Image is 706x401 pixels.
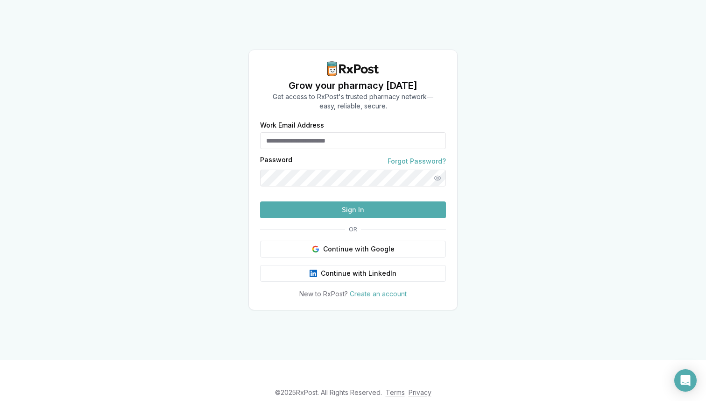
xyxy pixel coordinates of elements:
h1: Grow your pharmacy [DATE] [273,79,433,92]
button: Sign In [260,201,446,218]
img: LinkedIn [310,270,317,277]
a: Forgot Password? [388,157,446,166]
a: Create an account [350,290,407,298]
label: Password [260,157,292,166]
span: New to RxPost? [299,290,348,298]
label: Work Email Address [260,122,446,129]
img: RxPost Logo [323,61,383,76]
span: OR [345,226,361,233]
a: Privacy [409,388,431,396]
a: Terms [386,388,405,396]
button: Show password [429,170,446,186]
img: Google [312,245,319,253]
div: Open Intercom Messenger [674,369,697,392]
button: Continue with LinkedIn [260,265,446,282]
p: Get access to RxPost's trusted pharmacy network— easy, reliable, secure. [273,92,433,111]
button: Continue with Google [260,241,446,258]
